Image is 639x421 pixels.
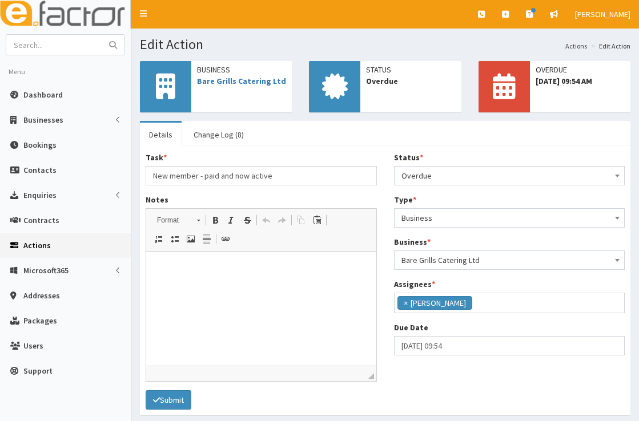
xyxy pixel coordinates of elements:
[146,194,168,205] label: Notes
[394,278,435,290] label: Assignees
[23,341,43,351] span: Users
[23,90,63,100] span: Dashboard
[207,213,223,228] a: Bold (Ctrl+B)
[23,190,57,200] span: Enquiries
[140,37,630,52] h1: Edit Action
[404,297,408,309] span: ×
[394,166,625,185] span: Overdue
[394,236,431,248] label: Business
[23,240,51,250] span: Actions
[401,168,618,184] span: Overdue
[146,390,191,410] button: Submit
[401,252,618,268] span: Bare Grills Catering Ltd
[23,366,53,376] span: Support
[258,213,274,228] a: Undo (Ctrl+Z)
[536,64,625,75] span: OVERDUE
[366,75,455,87] span: Overdue
[239,213,255,228] a: Strike Through
[23,315,57,326] span: Packages
[151,212,206,228] a: Format
[394,208,625,228] span: Business
[146,152,167,163] label: Task
[565,41,587,51] a: Actions
[536,75,625,87] span: [DATE] 09:54 AM
[23,290,60,301] span: Addresses
[588,41,630,51] li: Edit Action
[197,76,286,86] a: Bare Grills Catering Ltd
[167,232,183,246] a: Insert/Remove Bulleted List
[23,140,57,150] span: Bookings
[401,210,618,226] span: Business
[394,322,428,333] label: Due Date
[293,213,309,228] a: Copy (Ctrl+C)
[274,213,290,228] a: Redo (Ctrl+Y)
[184,123,253,147] a: Change Log (8)
[575,9,630,19] span: [PERSON_NAME]
[6,35,102,55] input: Search...
[183,232,199,246] a: Image
[366,64,455,75] span: Status
[223,213,239,228] a: Italic (Ctrl+I)
[23,115,63,125] span: Businesses
[394,250,625,270] span: Bare Grills Catering Ltd
[394,152,423,163] label: Status
[368,373,374,379] span: Drag to resize
[218,232,234,246] a: Link (Ctrl+L)
[140,123,182,147] a: Details
[23,265,69,276] span: Microsoft365
[199,232,215,246] a: Insert Horizontal Line
[309,213,325,228] a: Paste (Ctrl+V)
[151,232,167,246] a: Insert/Remove Numbered List
[151,213,191,228] span: Format
[394,194,416,205] label: Type
[197,64,286,75] span: Business
[23,165,57,175] span: Contacts
[146,252,376,366] iframe: Rich Text Editor, notes
[23,215,59,225] span: Contracts
[397,296,472,310] li: Sophie Surfleet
